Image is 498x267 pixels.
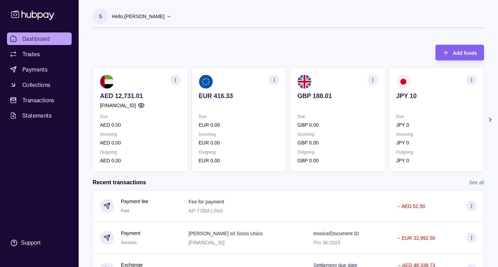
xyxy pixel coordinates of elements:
p: Payment fee [121,198,149,205]
p: Due [396,113,477,120]
p: AED 0.00 [100,157,181,164]
p: Incoming [396,131,477,138]
p: Due [100,113,181,120]
p: Incoming [199,131,280,138]
p: Incoming [297,131,378,138]
span: Paid [121,208,129,213]
a: Support [7,236,72,250]
p: Outgoing [100,148,181,156]
a: Dashboard [7,32,72,45]
p: − AED 52.50 [398,203,425,209]
p: GBP 188.01 [297,92,378,100]
p: AED 12,731.01 [100,92,181,100]
p: Hello, [PERSON_NAME] [112,13,165,20]
span: Payments [22,65,48,74]
p: [PERSON_NAME] srl Socio Unico [188,231,262,236]
a: Collections [7,79,72,91]
p: Incoming [100,131,181,138]
p: Due [199,113,280,120]
img: jp [396,75,410,89]
p: AP-77BM-L5N5 [188,208,223,214]
p: EUR 0.00 [199,121,280,129]
span: Dashboard [22,35,50,43]
p: Outgoing [297,148,378,156]
p: Outgoing [396,148,477,156]
h2: Recent transactions [93,179,146,186]
span: Trades [22,50,40,58]
p: JPY 10 [396,92,477,100]
p: JPY 0 [396,139,477,147]
p: EUR 0.00 [199,157,280,164]
div: Support [21,239,41,247]
img: ae [100,75,114,89]
a: Trades [7,48,72,60]
p: JPY 0 [396,157,477,164]
p: − EUR 32,992.50 [398,235,435,241]
p: Pro 36-2025 [313,240,340,245]
p: GBP 0.00 [297,121,378,129]
span: Collections [22,81,50,89]
button: Add funds [435,45,484,60]
p: [FINANCIAL_ID] [188,240,224,245]
span: Statements [22,111,52,120]
p: S [99,13,102,20]
p: GBP 0.00 [297,139,378,147]
a: Payments [7,63,72,76]
a: See all [469,179,484,186]
p: AED 0.00 [100,121,181,129]
p: GBP 0.00 [297,157,378,164]
p: Invoice/Document ID [313,231,359,236]
span: Transactions [22,96,55,104]
p: Outgoing [199,148,280,156]
img: eu [199,75,213,89]
a: Statements [7,109,72,122]
p: [FINANCIAL_ID] [100,102,136,109]
p: Due [297,113,378,120]
p: EUR 416.33 [199,92,280,100]
span: Add funds [453,50,477,56]
p: JPY 0 [396,121,477,129]
span: Success [121,240,137,245]
p: EUR 0.00 [199,139,280,147]
img: gb [297,75,311,89]
p: Fee for payment [188,199,224,205]
p: Payment [121,229,140,237]
a: Transactions [7,94,72,106]
p: AED 0.00 [100,139,181,147]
